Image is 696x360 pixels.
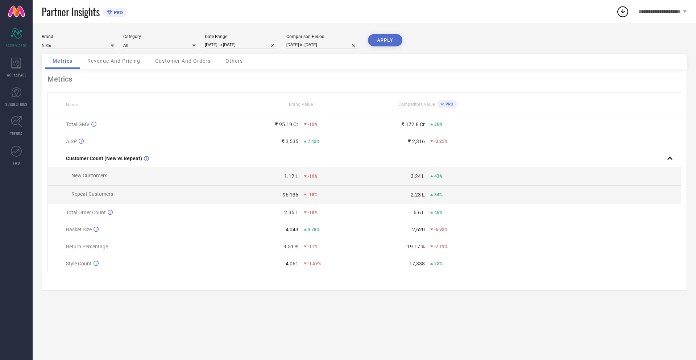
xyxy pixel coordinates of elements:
span: Partner Insights [42,4,100,19]
div: 9.51 % [283,244,298,249]
span: -11% [308,244,318,249]
span: SCORECARDS [6,43,27,48]
div: 4,043 [286,227,298,232]
span: 43% [434,174,443,179]
span: 22% [434,261,443,266]
span: 36% [434,122,443,127]
div: ₹ 95.19 Cr [275,121,298,127]
span: Customer Count (New vs Repeat) [66,156,142,161]
span: -1.59% [308,261,321,266]
div: ₹ 172.8 Cr [401,121,425,127]
span: 7.42% [308,139,320,144]
div: 6.6 L [414,210,425,215]
div: 4,061 [286,261,298,266]
span: WORKSPACE [7,72,26,78]
span: TRENDS [10,131,22,136]
span: -7.19% [434,244,448,249]
span: AISP [66,138,77,144]
div: 2.23 L [411,192,425,198]
div: 2.35 L [284,210,298,215]
input: Select comparison period [286,41,359,49]
span: Repeat Customers [71,191,113,197]
span: -10% [308,122,318,127]
div: 19.17 % [407,244,425,249]
div: Metrics [47,75,681,83]
div: Open download list [616,5,629,18]
span: Others [225,58,243,64]
span: Competitors Value [398,102,435,107]
span: Return Percentage [66,244,108,249]
div: Brand [42,34,114,39]
div: 1.12 L [284,173,298,179]
span: SUGGESTIONS [5,102,28,107]
span: New Customers [71,173,107,178]
span: -18% [308,210,318,215]
div: 2,620 [412,227,425,232]
span: FWD [13,160,20,166]
span: -3.25% [434,139,448,144]
span: PRO [444,102,453,107]
div: ₹ 2,316 [408,138,425,144]
span: Basket Size [66,227,92,232]
span: 46% [434,210,443,215]
span: Customer And Orders [155,58,211,64]
span: -6.92% [434,227,448,232]
div: 17,338 [409,261,425,266]
div: Category [123,34,196,39]
span: Name [66,102,78,107]
span: PRO [112,10,123,15]
div: Comparison Period [286,34,359,39]
span: Total Order Count [66,210,106,215]
span: Brand Value [289,102,313,107]
span: Total GMV [66,121,90,127]
button: APPLY [368,34,402,46]
div: 96,136 [283,192,298,198]
span: 34% [434,192,443,197]
span: -16% [308,174,318,179]
span: 9.78% [308,227,320,232]
span: Revenue And Pricing [87,58,140,64]
div: ₹ 3,535 [281,138,298,144]
div: 3.24 L [411,173,425,179]
div: Date Range [205,34,277,39]
span: Metrics [53,58,72,64]
input: Select date range [205,41,277,49]
span: Style Count [66,261,92,266]
span: -18% [308,192,318,197]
